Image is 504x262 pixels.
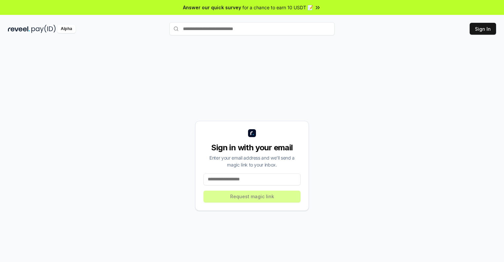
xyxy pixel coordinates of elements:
[203,142,301,153] div: Sign in with your email
[8,25,30,33] img: reveel_dark
[248,129,256,137] img: logo_small
[203,154,301,168] div: Enter your email address and we’ll send a magic link to your inbox.
[57,25,76,33] div: Alpha
[470,23,496,35] button: Sign In
[183,4,241,11] span: Answer our quick survey
[242,4,313,11] span: for a chance to earn 10 USDT 📝
[31,25,56,33] img: pay_id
